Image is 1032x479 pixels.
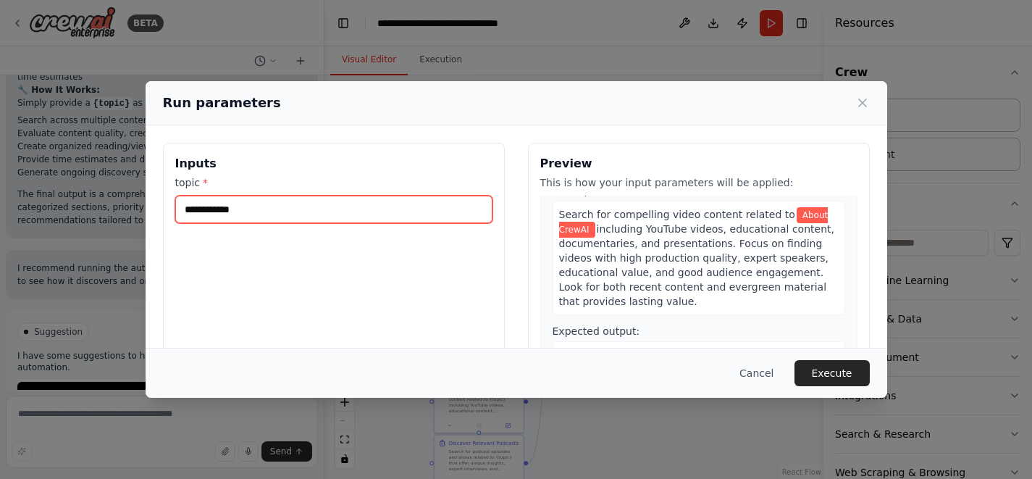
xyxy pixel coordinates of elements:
[559,209,795,220] span: Search for compelling video content related to
[794,360,870,386] button: Execute
[540,175,857,190] p: This is how your input parameters will be applied:
[559,207,828,238] span: Variable: topic
[163,93,281,113] h2: Run parameters
[175,175,492,190] label: topic
[559,223,834,307] span: including YouTube videos, educational content, documentaries, and presentations. Focus on finding...
[175,155,492,172] h3: Inputs
[540,155,857,172] h3: Preview
[553,325,640,337] span: Expected output:
[728,360,785,386] button: Cancel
